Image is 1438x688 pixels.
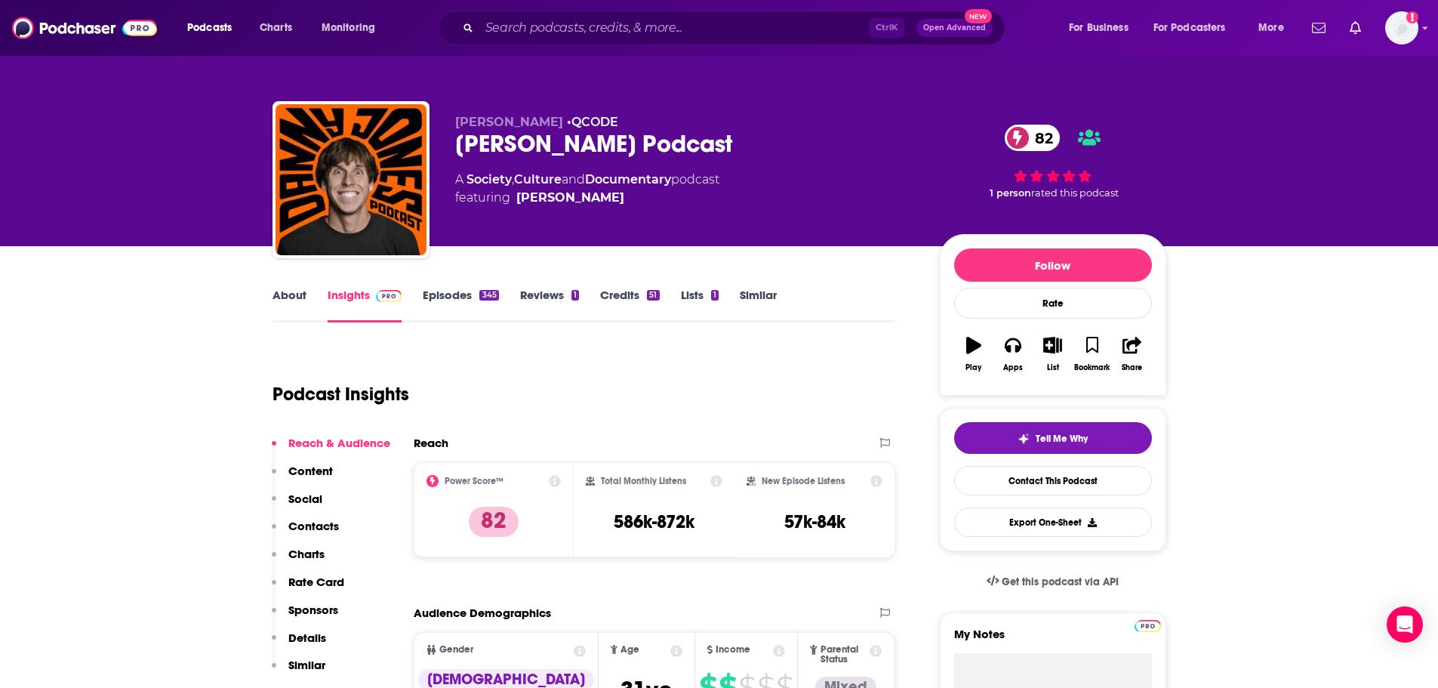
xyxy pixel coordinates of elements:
div: 51 [647,290,659,301]
span: • [567,115,618,129]
span: Tell Me Why [1036,433,1088,445]
span: Parental Status [821,645,867,665]
h3: 57k-84k [784,511,845,533]
input: Search podcasts, credits, & more... [479,16,869,40]
button: Show profile menu [1385,11,1418,45]
a: Danny Jones Podcast [276,104,426,255]
div: Bookmark [1074,363,1110,372]
a: Society [467,172,512,187]
div: Apps [1003,363,1023,372]
img: tell me why sparkle [1018,433,1030,445]
h1: Podcast Insights [273,383,409,406]
div: 1 [571,290,579,301]
button: Similar [272,658,325,686]
button: open menu [177,16,251,40]
a: Charts [250,16,301,40]
a: Similar [740,288,777,322]
button: Bookmark [1073,327,1112,381]
span: Charts [260,17,292,39]
span: Age [620,645,639,655]
p: Charts [288,547,325,561]
p: 82 [469,507,519,537]
h2: Audience Demographics [414,606,551,620]
button: tell me why sparkleTell Me Why [954,422,1152,454]
a: Credits51 [600,288,659,322]
h2: Reach [414,436,448,450]
span: Logged in as rarjune [1385,11,1418,45]
h2: Power Score™ [445,476,503,486]
button: open menu [1058,16,1147,40]
span: featuring [455,189,719,207]
span: More [1258,17,1284,39]
button: Reach & Audience [272,436,390,464]
a: 82 [1005,125,1061,151]
button: Open AdvancedNew [916,19,993,37]
a: Show notifications dropdown [1344,15,1367,41]
img: User Profile [1385,11,1418,45]
span: rated this podcast [1031,187,1119,199]
p: Rate Card [288,575,344,589]
span: Get this podcast via API [1002,575,1119,588]
a: Lists1 [681,288,719,322]
p: Social [288,492,322,506]
p: Similar [288,658,325,672]
h2: Total Monthly Listens [601,476,686,486]
div: 82 1 personrated this podcast [940,115,1166,208]
h3: 586k-872k [614,511,694,533]
a: Episodes345 [423,288,498,322]
a: Get this podcast via API [975,563,1132,600]
span: New [965,9,992,23]
a: QCODE [571,115,618,129]
p: Sponsors [288,603,338,617]
div: Search podcasts, credits, & more... [452,11,1020,45]
div: Rate [954,288,1152,319]
div: 1 [711,290,719,301]
a: Contact This Podcast [954,466,1152,495]
div: Open Intercom Messenger [1387,606,1423,643]
span: Ctrl K [869,18,904,38]
button: Apps [993,327,1033,381]
span: , [512,172,514,187]
span: For Business [1069,17,1129,39]
label: My Notes [954,627,1152,653]
span: 1 person [990,187,1031,199]
div: A podcast [455,171,719,207]
button: Play [954,327,993,381]
button: Charts [272,547,325,575]
div: Play [965,363,981,372]
a: Culture [514,172,562,187]
a: InsightsPodchaser Pro [328,288,402,322]
img: Podchaser - Follow, Share and Rate Podcasts [12,14,157,42]
p: Reach & Audience [288,436,390,450]
div: Share [1122,363,1142,372]
div: 345 [479,290,498,301]
a: Show notifications dropdown [1306,15,1332,41]
span: and [562,172,585,187]
span: Podcasts [187,17,232,39]
p: Content [288,464,333,478]
svg: Add a profile image [1406,11,1418,23]
button: Rate Card [272,575,344,603]
div: [PERSON_NAME] [516,189,624,207]
button: Share [1112,327,1151,381]
button: Sponsors [272,603,338,631]
button: Follow [954,248,1152,282]
button: Content [272,464,333,492]
img: Podchaser Pro [376,290,402,302]
a: Documentary [585,172,671,187]
button: open menu [1144,16,1248,40]
p: Details [288,631,326,645]
button: Contacts [272,519,339,547]
span: 82 [1020,125,1061,151]
button: Social [272,492,322,520]
span: [PERSON_NAME] [455,115,563,129]
img: Podchaser Pro [1135,620,1161,632]
div: List [1047,363,1059,372]
span: Open Advanced [923,24,986,32]
span: For Podcasters [1153,17,1226,39]
h2: New Episode Listens [762,476,845,486]
button: List [1033,327,1072,381]
button: Details [272,631,326,659]
a: Pro website [1135,618,1161,632]
span: Income [716,645,750,655]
